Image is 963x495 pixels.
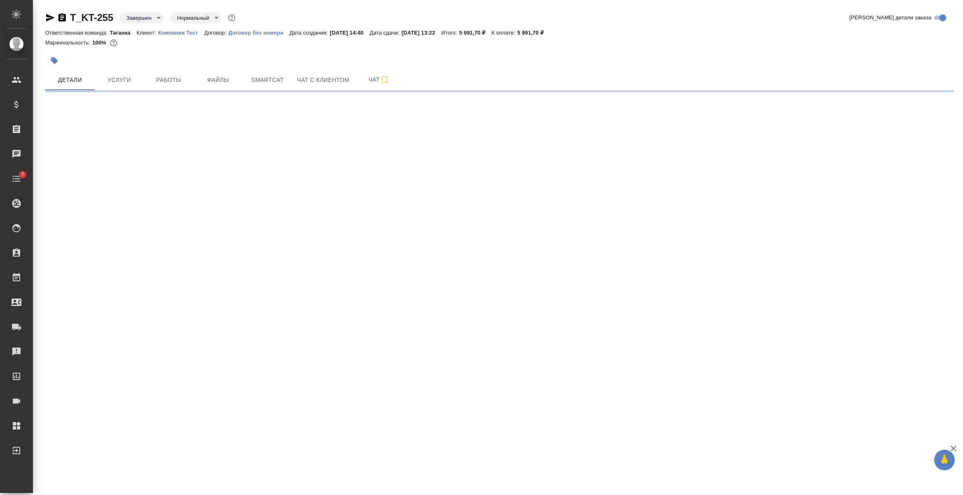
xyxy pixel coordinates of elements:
p: [DATE] 14:40 [330,30,370,36]
p: Дата сдачи: [370,30,401,36]
button: Добавить тэг [45,51,63,70]
div: Завершен [170,12,221,23]
span: Работы [149,75,188,85]
span: Чат с клиентом [297,75,349,85]
p: 100% [92,40,108,46]
p: Ответственная команда: [45,30,110,36]
p: Компания Тест [158,30,204,36]
a: Договор без номера [228,29,289,36]
p: Дата создания: [289,30,330,36]
p: Договор без номера [228,30,289,36]
span: Услуги [100,75,139,85]
button: 🙏 [934,450,955,470]
button: Скопировать ссылку [57,13,67,23]
p: Итого: [441,30,459,36]
p: 5 991,70 ₽ [517,30,550,36]
p: [DATE] 13:22 [402,30,442,36]
button: Скопировать ссылку для ЯМессенджера [45,13,55,23]
span: Детали [50,75,90,85]
p: Договор: [204,30,228,36]
button: Нормальный [174,14,212,21]
span: Smartcat [248,75,287,85]
div: Завершен [120,12,164,23]
span: Чат [359,75,399,85]
p: Клиент: [137,30,158,36]
span: 7 [16,170,29,179]
p: Маржинальность: [45,40,92,46]
a: 7 [2,168,31,189]
span: Файлы [198,75,238,85]
a: T_KT-255 [70,12,113,23]
p: К оплате: [491,30,517,36]
a: Компания Тест [158,29,204,36]
svg: Подписаться [380,75,390,85]
p: 5 991,70 ₽ [459,30,492,36]
button: Доп статусы указывают на важность/срочность заказа [226,12,237,23]
button: Завершен [124,14,154,21]
button: 0.00 RUB; [108,37,119,48]
p: Таганка [110,30,137,36]
span: 🙏 [937,451,951,469]
span: [PERSON_NAME] детали заказа [849,14,931,22]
